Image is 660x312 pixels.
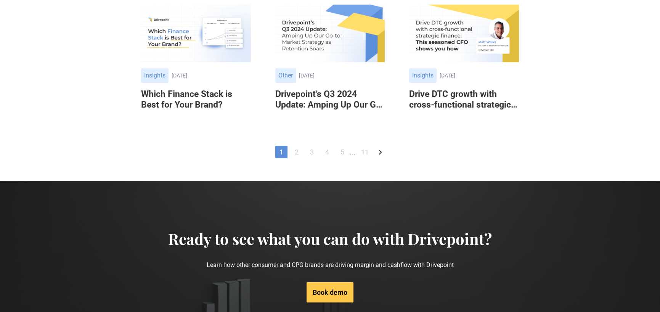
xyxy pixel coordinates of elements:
a: 4 [321,146,333,158]
a: Other[DATE]Drivepoint’s Q3 2024 Update: Amping Up Our Go-to-Market Strategy as Retention Soars [275,5,385,121]
img: Which Finance Stack is Best for Your Brand? [141,5,251,62]
a: 3 [306,146,318,158]
a: Insights[DATE]Drive DTC growth with cross-functional strategic finance: This seasoned CFO shows y... [409,5,519,121]
a: Insights[DATE]Which Finance Stack is Best for Your Brand? [141,5,251,121]
h6: Drive DTC growth with cross-functional strategic finance: This seasoned CFO shows you how [409,89,519,110]
a: 11 [357,146,373,158]
div: [DATE] [440,72,519,79]
h6: Drivepoint’s Q3 2024 Update: Amping Up Our Go-to-Market Strategy as Retention Soars [275,89,385,110]
div: [DATE] [172,72,251,79]
img: Drivepoint’s Q3 2024 Update: Amping Up Our Go-to-Market Strategy as Retention Soars [275,5,385,62]
p: Learn how other consumer and CPG brands are driving margin and cashflow with Drivepoint [168,248,492,282]
h6: Which Finance Stack is Best for Your Brand? [141,89,251,110]
div: List [141,146,519,158]
a: Next Page [374,146,386,158]
div: Insights [141,68,169,83]
img: Drive DTC growth with cross-functional strategic finance: This seasoned CFO shows you how [409,5,519,62]
a: 1 [275,146,287,158]
div: ... [350,147,356,157]
a: 2 [291,146,303,158]
a: 5 [336,146,348,158]
div: Other [275,68,296,83]
div: [DATE] [299,72,385,79]
h4: Ready to see what you can do with Drivepoint? [168,230,492,248]
div: Insights [409,68,437,83]
a: Book demo [307,282,353,302]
